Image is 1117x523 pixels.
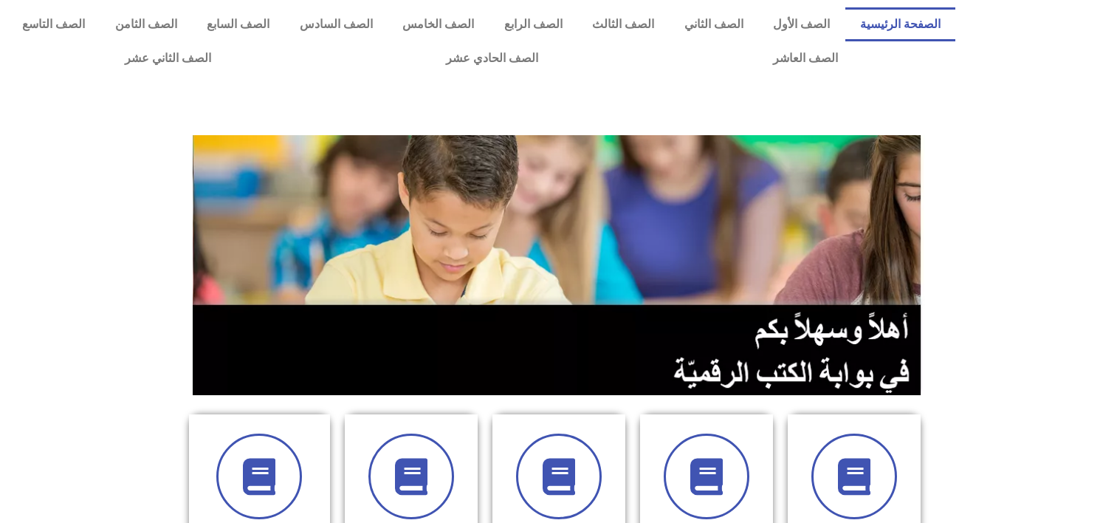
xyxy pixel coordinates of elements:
[656,41,955,75] a: الصف العاشر
[7,41,329,75] a: الصف الثاني عشر
[845,7,956,41] a: الصفحة الرئيسية
[758,7,845,41] a: الصف الأول
[388,7,489,41] a: الصف الخامس
[192,7,285,41] a: الصف السابع
[7,7,100,41] a: الصف التاسع
[285,7,388,41] a: الصف السادس
[670,7,759,41] a: الصف الثاني
[100,7,193,41] a: الصف الثامن
[577,7,670,41] a: الصف الثالث
[489,7,578,41] a: الصف الرابع
[329,41,656,75] a: الصف الحادي عشر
